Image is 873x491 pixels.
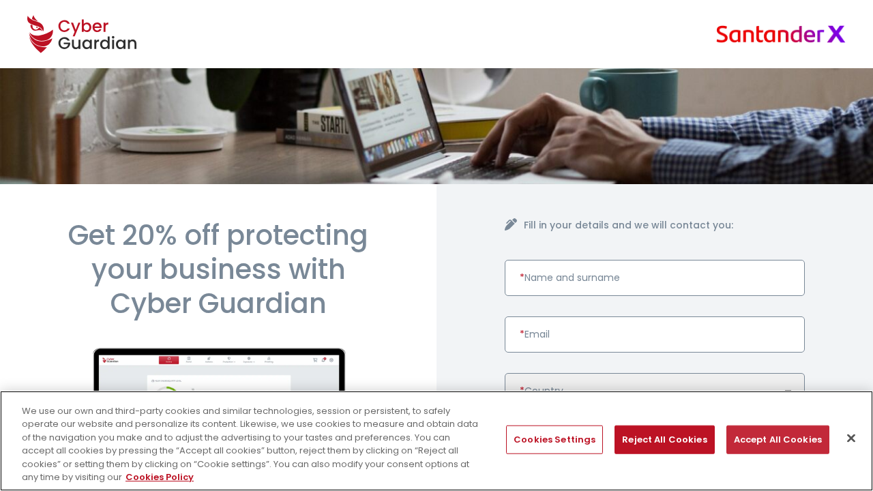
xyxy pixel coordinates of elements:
[506,426,603,454] button: Cookies Settings, Opens the preference center dialog
[22,404,480,484] div: We use our own and third-party cookies and similar technologies, session or persistent, to safely...
[125,471,194,483] a: More information about your privacy, opens in a new tab
[68,218,368,321] h1: Get 20% off protecting your business with Cyber Guardian
[716,25,846,42] img: Santander X logo
[524,218,805,233] h4: Fill in your details and we will contact you:
[726,426,829,454] button: Accept All Cookies
[836,423,866,453] button: Close
[615,426,714,454] button: Reject All Cookies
